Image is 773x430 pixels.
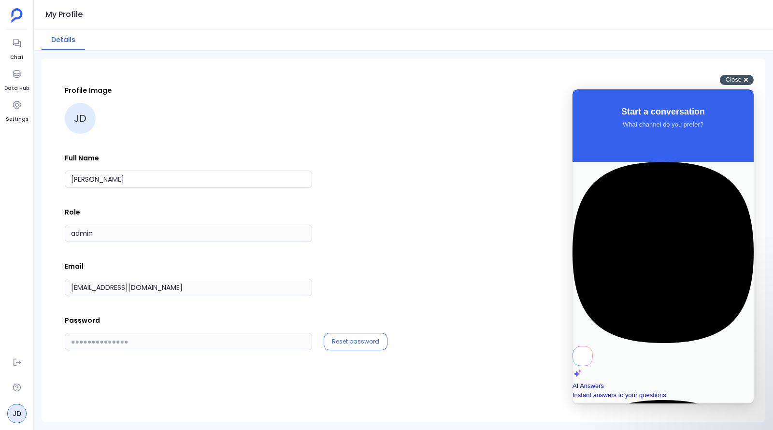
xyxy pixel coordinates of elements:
span: Data Hub [4,85,29,92]
input: Email [65,279,312,296]
div: JD [65,103,96,134]
iframe: Help Scout Beacon - Live Chat, Contact Form, and Knowledge Base [573,89,754,403]
span: Close [726,76,742,83]
h1: My Profile [45,8,83,21]
input: Role [65,225,312,242]
img: petavue logo [11,8,23,23]
p: Full Name [65,153,742,163]
button: Details [42,29,85,50]
input: ●●●●●●●●●●●●●● [65,333,312,350]
input: Full Name [65,171,312,188]
button: Reset password [332,338,379,345]
span: Chat [8,54,26,61]
p: Email [65,261,742,271]
a: Data Hub [4,65,29,92]
a: JD [7,404,27,423]
a: Settings [6,96,28,123]
button: Close [720,75,754,85]
p: Profile Image [65,86,742,95]
a: Chat [8,34,26,61]
p: Password [65,315,742,325]
span: Settings [6,115,28,123]
p: Role [65,207,742,217]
